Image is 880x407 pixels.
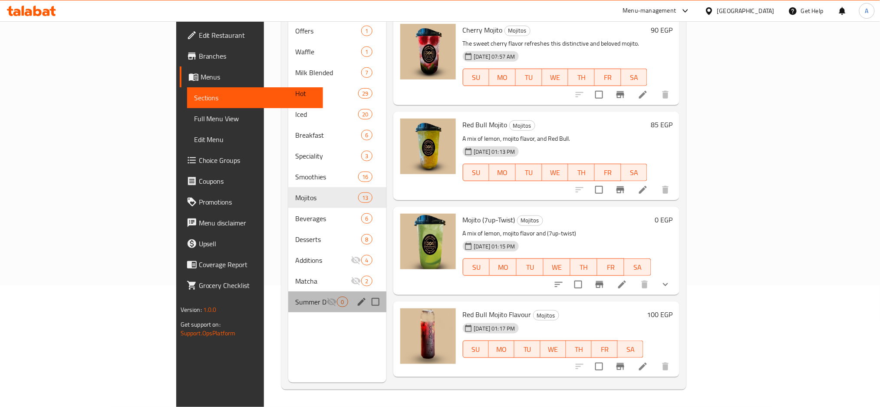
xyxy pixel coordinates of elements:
[597,258,624,276] button: FR
[288,291,386,312] div: Summer Drugs0edit
[717,6,775,16] div: [GEOGRAPHIC_DATA]
[542,164,569,181] button: WE
[400,119,456,174] img: Red Bull Mojito
[288,83,386,104] div: Hot29
[590,357,608,376] span: Select to update
[489,164,516,181] button: MO
[355,295,368,308] button: edit
[548,274,569,295] button: sort-choices
[361,234,372,245] div: items
[180,66,323,87] a: Menus
[194,93,316,103] span: Sections
[542,69,569,86] button: WE
[203,304,217,315] span: 1.0.0
[295,151,361,161] span: Speciality
[187,108,323,129] a: Full Menu View
[180,254,323,275] a: Coverage Report
[194,134,316,145] span: Edit Menu
[181,328,236,339] a: Support.OpsPlatform
[638,361,648,372] a: Edit menu item
[288,41,386,62] div: Waffle1
[621,164,648,181] button: SA
[471,53,519,61] span: [DATE] 07:57 AM
[623,6,676,16] div: Menu-management
[463,118,508,131] span: Red Bull Mojito
[362,256,372,265] span: 4
[359,89,372,98] span: 29
[400,308,456,364] img: Red Bull Mojito Flavour
[647,308,672,321] h6: 100 EGP
[362,152,372,160] span: 3
[400,24,456,79] img: Cherry Mojito
[361,67,372,78] div: items
[568,164,595,181] button: TH
[624,258,651,276] button: SA
[544,343,563,356] span: WE
[651,24,672,36] h6: 90 EGP
[516,69,542,86] button: TU
[471,324,519,333] span: [DATE] 01:17 PM
[517,215,543,226] div: Mojitos
[199,176,316,186] span: Coupons
[595,164,621,181] button: FR
[288,166,386,187] div: Smoothies16
[400,214,456,269] img: Mojito (7up-Twist)
[337,298,347,306] span: 0
[295,46,361,57] div: Waffle
[362,235,372,244] span: 8
[358,192,372,203] div: items
[463,258,490,276] button: SU
[180,212,323,233] a: Menu disclaimer
[295,109,358,119] div: Iced
[288,17,386,316] nav: Menu sections
[547,261,567,274] span: WE
[295,172,358,182] span: Smoothies
[517,215,543,225] span: Mojitos
[288,125,386,146] div: Breakfast6
[362,48,372,56] span: 1
[337,297,348,307] div: items
[295,26,361,36] div: Offers
[595,69,621,86] button: FR
[180,150,323,171] a: Choice Groups
[187,87,323,108] a: Sections
[572,71,591,84] span: TH
[598,71,618,84] span: FR
[471,242,519,251] span: [DATE] 01:15 PM
[180,46,323,66] a: Branches
[514,341,540,358] button: TU
[199,218,316,228] span: Menu disclaimer
[180,25,323,46] a: Edit Restaurant
[592,341,617,358] button: FR
[601,261,621,274] span: FR
[199,259,316,270] span: Coverage Report
[471,148,519,156] span: [DATE] 01:13 PM
[194,113,316,124] span: Full Menu View
[610,179,631,200] button: Branch-specific-item
[865,6,869,16] span: A
[358,88,372,99] div: items
[625,166,644,179] span: SA
[361,46,372,57] div: items
[199,30,316,40] span: Edit Restaurant
[467,71,486,84] span: SU
[516,164,542,181] button: TU
[504,26,531,36] div: Mojitos
[288,271,386,291] div: Matcha2
[362,277,372,285] span: 2
[463,341,489,358] button: SU
[570,258,597,276] button: TH
[199,197,316,207] span: Promotions
[288,208,386,229] div: Beverages6
[362,27,372,35] span: 1
[541,341,566,358] button: WE
[489,341,514,358] button: MO
[625,71,644,84] span: SA
[519,71,539,84] span: TU
[295,88,358,99] div: Hot
[295,234,361,245] span: Desserts
[288,229,386,250] div: Desserts8
[621,69,648,86] button: SA
[326,297,337,307] svg: Inactive section
[295,192,358,203] div: Mojitos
